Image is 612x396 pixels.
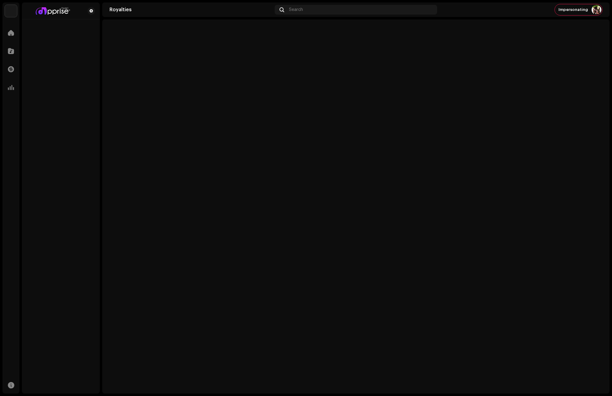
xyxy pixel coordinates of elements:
[27,7,78,15] img: bf2740f5-a004-4424-adf7-7bc84ff11fd7
[5,5,17,17] img: 1c16f3de-5afb-4452-805d-3f3454e20b1b
[110,7,272,12] div: Royalties
[592,5,601,15] img: 4f865e35-e55a-47fd-bf38-63a3c64e6656
[558,7,588,12] span: Impersonating
[289,7,303,12] span: Search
